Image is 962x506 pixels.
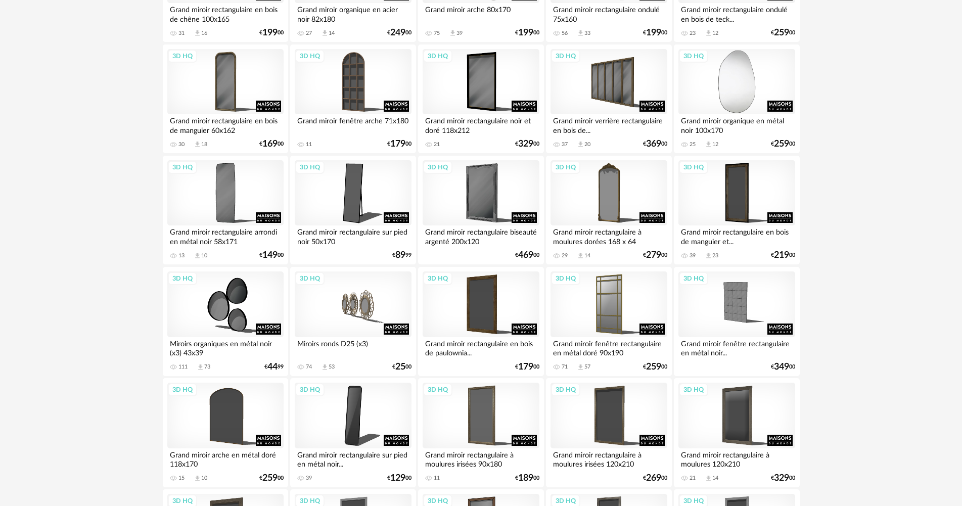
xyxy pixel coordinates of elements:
span: 179 [390,141,405,148]
div: 12 [712,30,718,37]
span: Download icon [194,141,201,148]
span: 279 [646,252,661,259]
div: 3D HQ [168,50,197,63]
a: 3D HQ Grand miroir rectangulaire à moulures 120x210 21 Download icon 14 €32900 [674,378,799,487]
span: Download icon [577,252,584,259]
div: € 00 [515,475,539,482]
div: 3D HQ [295,161,325,174]
div: 14 [329,30,335,37]
span: Download icon [321,363,329,371]
span: Download icon [705,475,712,482]
div: Grand miroir rectangulaire sur pied noir 50x170 [295,225,411,246]
div: 3D HQ [295,272,325,285]
div: 3D HQ [551,272,580,285]
div: Grand miroir rectangulaire en bois de manguier 60x162 [167,114,284,134]
div: € 99 [264,363,284,371]
span: Download icon [705,141,712,148]
div: € 00 [643,141,667,148]
div: 14 [712,475,718,482]
span: 259 [774,29,789,36]
div: 3D HQ [679,161,708,174]
a: 3D HQ Grand miroir rectangulaire à moulures irisées 120x210 €26900 [546,378,671,487]
div: 21 [434,141,440,148]
a: 3D HQ Grand miroir rectangulaire à moulures dorées 168 x 64 29 Download icon 14 €27900 [546,156,671,265]
div: € 00 [771,363,795,371]
span: 25 [395,363,405,371]
span: 199 [518,29,533,36]
div: 111 [178,363,188,371]
div: 23 [690,30,696,37]
div: 31 [178,30,185,37]
div: 3D HQ [423,50,452,63]
div: 3D HQ [295,383,325,396]
span: 149 [262,252,278,259]
div: 21 [690,475,696,482]
div: 3D HQ [168,161,197,174]
div: 30 [178,141,185,148]
div: 3D HQ [295,50,325,63]
div: 57 [584,363,590,371]
div: 73 [204,363,210,371]
div: Grand miroir arche en métal doré 118x170 [167,448,284,469]
div: 39 [690,252,696,259]
a: 3D HQ Grand miroir rectangulaire en bois de manguier 60x162 30 Download icon 18 €16900 [163,44,288,154]
a: 3D HQ Grand miroir verrière rectangulaire en bois de... 37 Download icon 20 €36900 [546,44,671,154]
span: Download icon [194,475,201,482]
div: Miroirs organiques en métal noir (x3) 43x39 [167,337,284,357]
div: 29 [562,252,568,259]
div: Grand miroir rectangulaire biseauté argenté 200x120 [423,225,539,246]
span: 269 [646,475,661,482]
div: € 00 [643,475,667,482]
span: 329 [518,141,533,148]
span: 259 [262,475,278,482]
div: € 00 [771,475,795,482]
span: Download icon [577,141,584,148]
span: 199 [262,29,278,36]
a: 3D HQ Grand miroir fenêtre arche 71x180 11 €17900 [290,44,416,154]
div: 16 [201,30,207,37]
div: 11 [306,141,312,148]
div: Grand miroir organique en métal noir 100x170 [678,114,795,134]
a: 3D HQ Grand miroir rectangulaire en bois de paulownia... €17900 [418,267,543,376]
div: Miroirs ronds D25 (x3) [295,337,411,357]
div: € 00 [643,252,667,259]
div: 71 [562,363,568,371]
div: Grand miroir fenêtre rectangulaire en métal noir... [678,337,795,357]
div: 10 [201,475,207,482]
div: 13 [178,252,185,259]
div: 14 [584,252,590,259]
span: 259 [646,363,661,371]
a: 3D HQ Grand miroir rectangulaire en bois de manguier et... 39 Download icon 23 €21900 [674,156,799,265]
div: Grand miroir rectangulaire ondulé 75x160 [551,3,667,23]
div: Grand miroir rectangulaire à moulures dorées 168 x 64 [551,225,667,246]
span: 469 [518,252,533,259]
div: € 00 [643,29,667,36]
span: 249 [390,29,405,36]
span: 169 [262,141,278,148]
a: 3D HQ Grand miroir arche en métal doré 118x170 15 Download icon 10 €25900 [163,378,288,487]
div: Grand miroir rectangulaire en bois de chêne 100x165 [167,3,284,23]
div: € 00 [515,252,539,259]
div: 20 [584,141,590,148]
div: Grand miroir fenêtre rectangulaire en métal doré 90x190 [551,337,667,357]
span: 219 [774,252,789,259]
div: Grand miroir rectangulaire à moulures 120x210 [678,448,795,469]
div: 27 [306,30,312,37]
span: 179 [518,363,533,371]
span: 199 [646,29,661,36]
span: Download icon [577,29,584,37]
a: 3D HQ Grand miroir organique en métal noir 100x170 25 Download icon 12 €25900 [674,44,799,154]
div: 3D HQ [551,161,580,174]
div: 75 [434,30,440,37]
div: 3D HQ [168,383,197,396]
div: € 00 [259,475,284,482]
div: Grand miroir organique en acier noir 82x180 [295,3,411,23]
div: Grand miroir rectangulaire noir et doré 118x212 [423,114,539,134]
div: € 00 [387,475,411,482]
div: Grand miroir rectangulaire en bois de manguier et... [678,225,795,246]
a: 3D HQ Miroirs ronds D25 (x3) 74 Download icon 53 €2500 [290,267,416,376]
div: € 00 [643,363,667,371]
span: Download icon [705,252,712,259]
div: 74 [306,363,312,371]
div: 18 [201,141,207,148]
